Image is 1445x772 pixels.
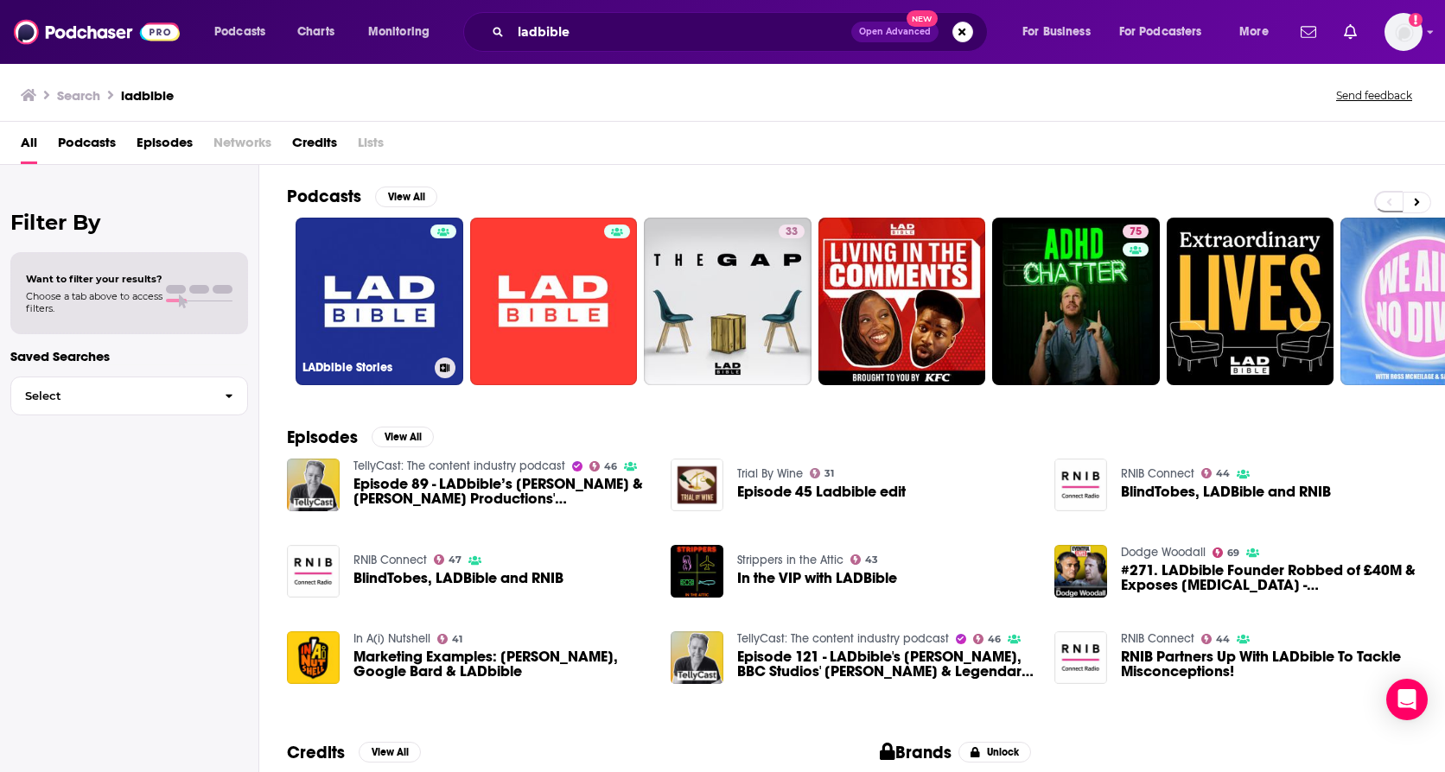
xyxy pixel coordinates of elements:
[287,427,358,448] h2: Episodes
[1108,18,1227,46] button: open menu
[671,459,723,511] img: Episode 45 Ladbible edit
[353,571,563,585] span: BlindTobes, LADBible and RNIB
[880,742,952,763] h2: Brands
[1121,631,1194,646] a: RNIB Connect
[359,742,421,763] button: View All
[958,742,1032,763] button: Unlock
[121,87,174,104] h3: ladbible
[137,129,193,164] a: Episodes
[1119,20,1202,44] span: For Podcasters
[437,634,463,644] a: 41
[1123,225,1149,238] a: 75
[1201,634,1231,644] a: 44
[10,210,248,235] h2: Filter By
[287,186,437,207] a: PodcastsView All
[737,466,803,481] a: Trial By Wine
[737,553,843,567] a: Strippers in the Attic
[358,129,384,164] span: Lists
[851,22,939,42] button: Open AdvancedNew
[356,18,452,46] button: open menu
[11,390,211,402] span: Select
[1385,13,1423,51] span: Logged in as molly.burgoyne
[57,87,100,104] h3: Search
[1010,18,1112,46] button: open menu
[1121,545,1206,560] a: Dodge Woodall
[1201,468,1231,478] a: 44
[1294,17,1323,47] a: Show notifications dropdown
[671,631,723,684] img: Episode 121 - LADbible's Thom Gulseven, BBC Studios' Helen Pendlebury & Legendary TV's Anne Thomo...
[353,649,650,679] a: Marketing Examples: Harry Kane, Google Bard & LADbible
[214,20,265,44] span: Podcasts
[353,477,650,506] a: Episode 89 - LADbible’s Alex Morris & Vincent Productions' Vincent ter Voert
[14,16,180,48] img: Podchaser - Follow, Share and Rate Podcasts
[786,224,798,241] span: 33
[1216,470,1230,478] span: 44
[368,20,430,44] span: Monitoring
[859,28,931,36] span: Open Advanced
[1121,466,1194,481] a: RNIB Connect
[58,129,116,164] a: Podcasts
[850,554,879,565] a: 43
[286,18,345,46] a: Charts
[302,360,428,375] h3: LADbible Stories
[1216,636,1230,643] span: 44
[1121,649,1417,679] a: RNIB Partners Up With LADbible To Tackle Misconceptions!
[10,348,248,364] p: Saved Searches
[21,129,37,164] a: All
[644,218,812,385] a: 33
[1213,547,1240,558] a: 69
[737,571,897,585] a: In the VIP with LADBible
[10,377,248,415] button: Select
[202,18,288,46] button: open menu
[1227,549,1239,557] span: 69
[449,556,462,564] span: 47
[1121,563,1417,592] a: #271. LADbible Founder Robbed of £40M & Exposes ADHD - Alex Partridge
[372,427,434,447] button: View All
[737,484,906,499] a: Episode 45 Ladbible edit
[287,631,340,684] img: Marketing Examples: Harry Kane, Google Bard & LADbible
[287,545,340,598] img: BlindTobes, LADBible and RNIB
[1385,13,1423,51] img: User Profile
[353,477,650,506] span: Episode 89 - LADbible’s [PERSON_NAME] & [PERSON_NAME] Productions' [PERSON_NAME]
[452,636,462,643] span: 41
[1054,545,1107,598] a: #271. LADbible Founder Robbed of £40M & Exposes ADHD - Alex Partridge
[511,18,851,46] input: Search podcasts, credits, & more...
[737,649,1034,679] span: Episode 121 - LADbible's [PERSON_NAME], BBC Studios' [PERSON_NAME] & Legendary TV's [PERSON_NAME]
[992,218,1160,385] a: 75
[26,273,162,285] span: Want to filter your results?
[1121,484,1331,499] a: BlindTobes, LADBible and RNIB
[1121,563,1417,592] span: #271. LADbible Founder Robbed of £40M & Exposes [MEDICAL_DATA] - [PERSON_NAME]
[1054,459,1107,511] img: BlindTobes, LADBible and RNIB
[434,554,462,565] a: 47
[973,634,1002,644] a: 46
[671,545,723,598] a: In the VIP with LADBible
[737,649,1034,679] a: Episode 121 - LADbible's Thom Gulseven, BBC Studios' Helen Pendlebury & Legendary TV's Anne Thomo...
[353,649,650,679] span: Marketing Examples: [PERSON_NAME], Google Bard & LADbible
[287,186,361,207] h2: Podcasts
[1409,13,1423,27] svg: Add a profile image
[287,427,434,448] a: EpisodesView All
[480,12,1004,52] div: Search podcasts, credits, & more...
[907,10,938,27] span: New
[292,129,337,164] a: Credits
[810,468,835,478] a: 31
[737,631,949,646] a: TellyCast: The content industry podcast
[287,742,421,763] a: CreditsView All
[1239,20,1269,44] span: More
[375,187,437,207] button: View All
[1337,17,1364,47] a: Show notifications dropdown
[1227,18,1290,46] button: open menu
[353,553,427,567] a: RNIB Connect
